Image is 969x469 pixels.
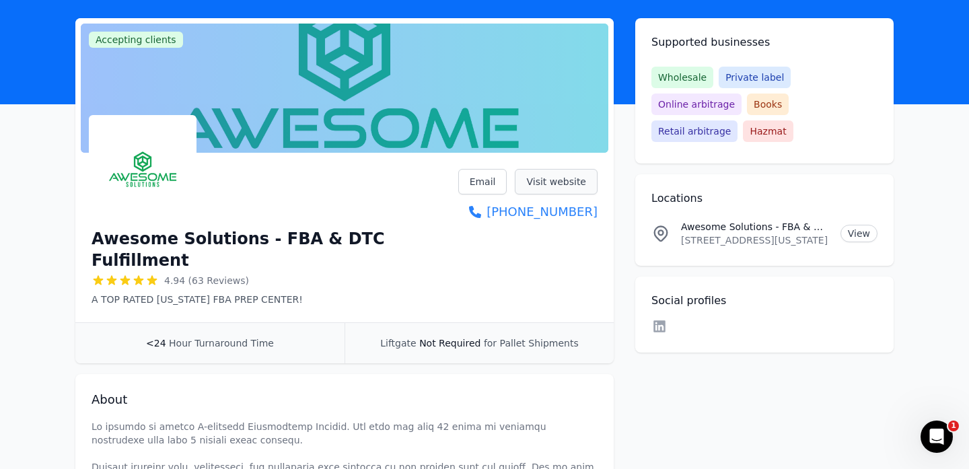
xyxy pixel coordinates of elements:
img: Awesome Solutions - FBA & DTC Fulfillment [92,118,194,220]
a: Visit website [515,169,598,194]
h2: Supported businesses [651,34,877,50]
span: Wholesale [651,67,713,88]
span: for Pallet Shipments [484,338,579,349]
a: [PHONE_NUMBER] [458,203,598,221]
p: A TOP RATED [US_STATE] FBA PREP CENTER! [92,293,458,306]
span: Books [747,94,789,115]
p: Awesome Solutions - FBA & DTC Fulfillment Location [681,220,830,233]
span: Hour Turnaround Time [169,338,274,349]
h1: Awesome Solutions - FBA & DTC Fulfillment [92,228,458,271]
span: 4.94 (63 Reviews) [164,274,249,287]
span: <24 [146,338,166,349]
span: Online arbitrage [651,94,742,115]
span: 1 [948,421,959,431]
h2: About [92,390,598,409]
span: Not Required [419,338,480,349]
span: Liftgate [380,338,416,349]
span: Hazmat [743,120,793,142]
h2: Locations [651,190,877,207]
h2: Social profiles [651,293,877,309]
a: Email [458,169,507,194]
span: Retail arbitrage [651,120,738,142]
iframe: Intercom live chat [921,421,953,453]
span: Private label [719,67,791,88]
a: View [840,225,877,242]
span: Accepting clients [89,32,183,48]
p: [STREET_ADDRESS][US_STATE] [681,233,830,247]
